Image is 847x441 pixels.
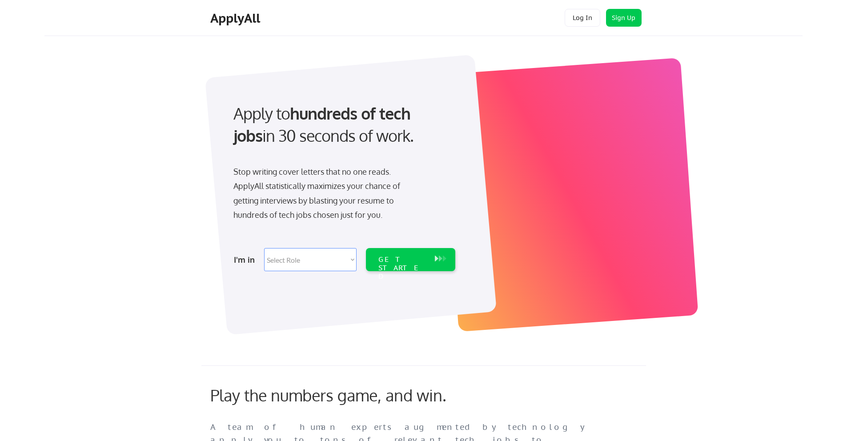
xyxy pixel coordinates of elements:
strong: hundreds of tech jobs [233,103,414,145]
div: Play the numbers game, and win. [210,385,486,405]
button: Sign Up [606,9,642,27]
div: ApplyAll [210,11,263,26]
div: Apply to in 30 seconds of work. [233,102,452,147]
div: Stop writing cover letters that no one reads. ApplyAll statistically maximizes your chance of get... [233,164,416,222]
div: GET STARTED [378,255,426,281]
div: I'm in [234,253,259,267]
button: Log In [565,9,600,27]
